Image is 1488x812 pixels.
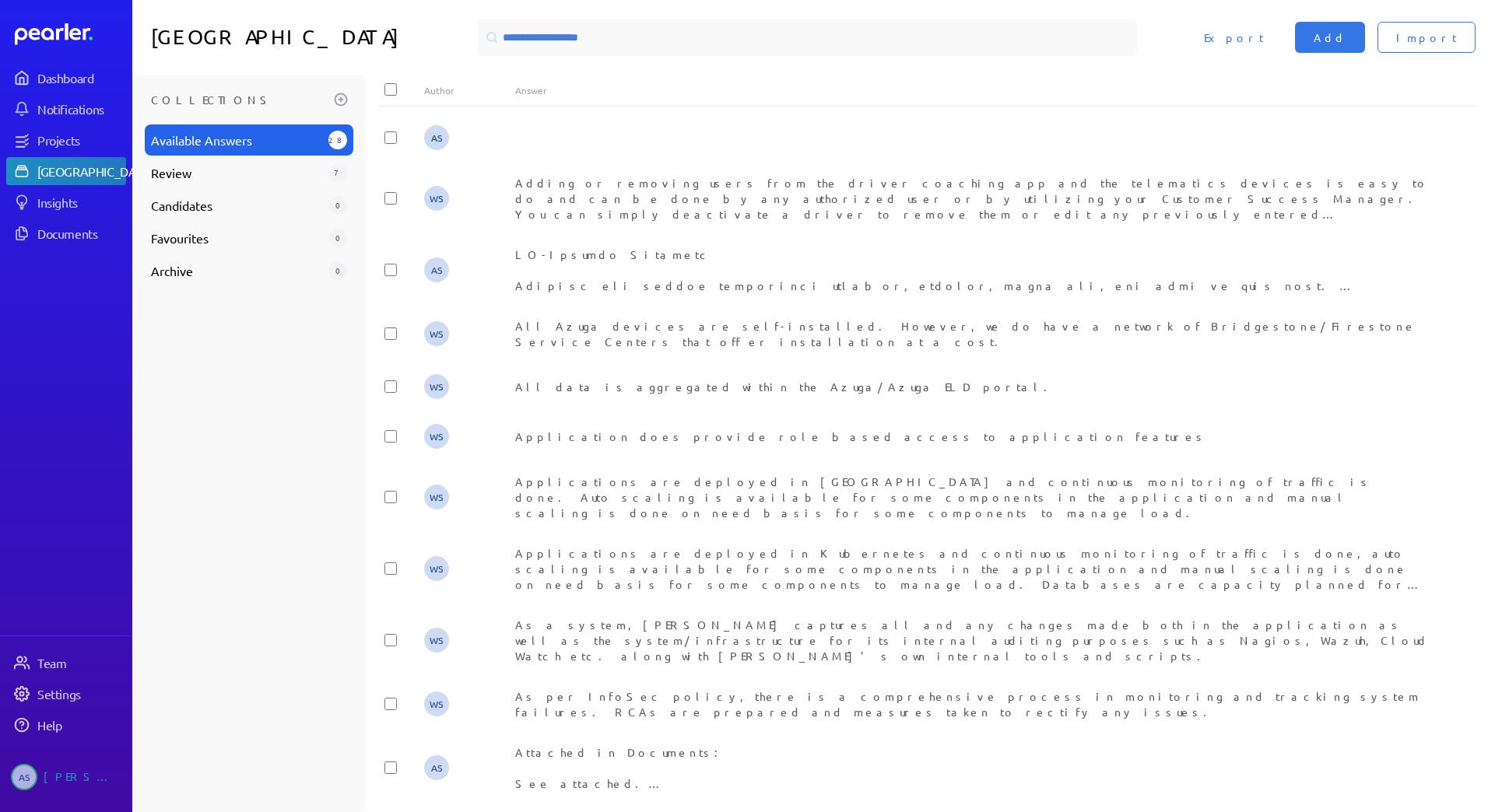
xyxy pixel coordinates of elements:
div: Answer [515,84,1430,96]
button: Add [1295,22,1365,53]
span: Review [151,163,322,182]
h1: [GEOGRAPHIC_DATA] [151,19,472,56]
div: LO-Ipsumdo Sitametc Adipisc eli seddoe temporinci utlabor, etdolor, magna ali, eni admi ve quis n... [515,247,1430,293]
div: Dashboard [37,70,125,86]
span: Export [1204,30,1264,45]
div: [PERSON_NAME] [44,764,121,790]
span: Archive [151,261,322,280]
div: Notifications [37,101,125,117]
a: Notifications [6,95,126,123]
div: Attached in Documents: See attached. Please remember, do not send the word doc to the customer. P... [515,744,1430,791]
span: Add [1314,30,1346,45]
div: Projects [37,132,125,148]
span: Audrie Stefanini [11,764,37,790]
a: Help [6,711,126,739]
span: Candidates [151,196,322,215]
div: 287 [328,131,347,149]
span: Wesley Simpson [424,556,449,581]
div: Team [37,655,125,670]
span: Audrie Stefanini [424,257,449,282]
div: Adding or removing users from the driver coaching app and the telematics devices is easy to do an... [515,175,1430,222]
div: 0 [328,196,347,215]
div: Applications are deployed in Kubernetes and continuous monitoring of traffic is done, auto scalin... [515,545,1430,592]
a: Team [6,649,126,677]
div: Application does provide role based access to application features [515,429,1430,444]
div: [GEOGRAPHIC_DATA] [37,163,153,179]
div: Applications are deployed in [GEOGRAPHIC_DATA] and continuous monitoring of traffic is done. Auto... [515,474,1430,520]
span: Wesley Simpson [424,485,449,509]
span: Favourites [151,229,322,247]
button: Import [1377,22,1476,53]
span: Available Answers [151,131,322,149]
a: Dashboard [15,23,126,45]
a: [GEOGRAPHIC_DATA] [6,157,126,185]
div: Insights [37,194,125,210]
a: AS[PERSON_NAME] [6,758,126,796]
a: Projects [6,126,126,154]
div: All Azuga devices are self-installed. However, we do have a network of Bridgestone/Firestone Serv... [515,318,1430,349]
div: 0 [328,229,347,247]
div: As a system, [PERSON_NAME] captures all and any changes made both in the application as well as t... [515,617,1430,663]
button: Export [1185,22,1283,53]
h3: Collections [151,87,328,112]
a: Settings [6,680,126,708]
span: Wesley Simpson [424,628,449,653]
span: Audrie Stefanini [424,125,449,150]
span: Wesley Simpson [424,321,449,346]
a: Insights [6,188,126,216]
div: Help [37,717,125,733]
div: 0 [328,261,347,280]
div: Documents [37,226,125,241]
div: 7 [328,163,347,182]
span: Wesley Simpson [424,374,449,399]
a: Documents [6,219,126,247]
div: Settings [37,686,125,702]
a: Dashboard [6,64,126,92]
div: As per InfoSec policy, there is a comprehensive process in monitoring and tracking system failure... [515,688,1430,719]
span: Wesley Simpson [424,691,449,716]
span: Audrie Stefanini [424,755,449,780]
span: Import [1396,30,1457,45]
span: Wesley Simpson [424,186,449,211]
div: Author [424,84,515,96]
span: Wesley Simpson [424,424,449,449]
div: All data is aggregated within the Azuga/Azuga ELD portal. [515,379,1430,394]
